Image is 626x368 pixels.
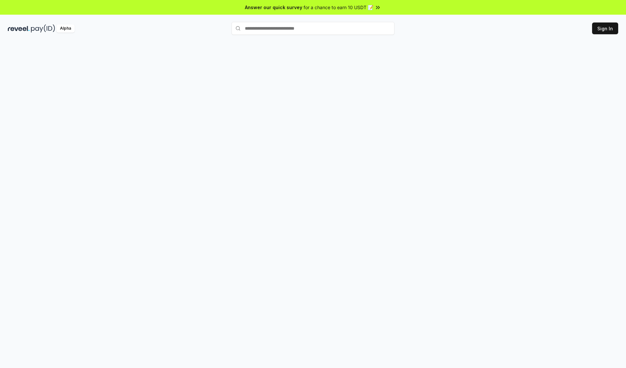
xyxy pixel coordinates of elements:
span: for a chance to earn 10 USDT 📝 [304,4,373,11]
img: pay_id [31,24,55,33]
span: Answer our quick survey [245,4,302,11]
div: Alpha [56,24,75,33]
img: reveel_dark [8,24,30,33]
button: Sign In [592,22,618,34]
